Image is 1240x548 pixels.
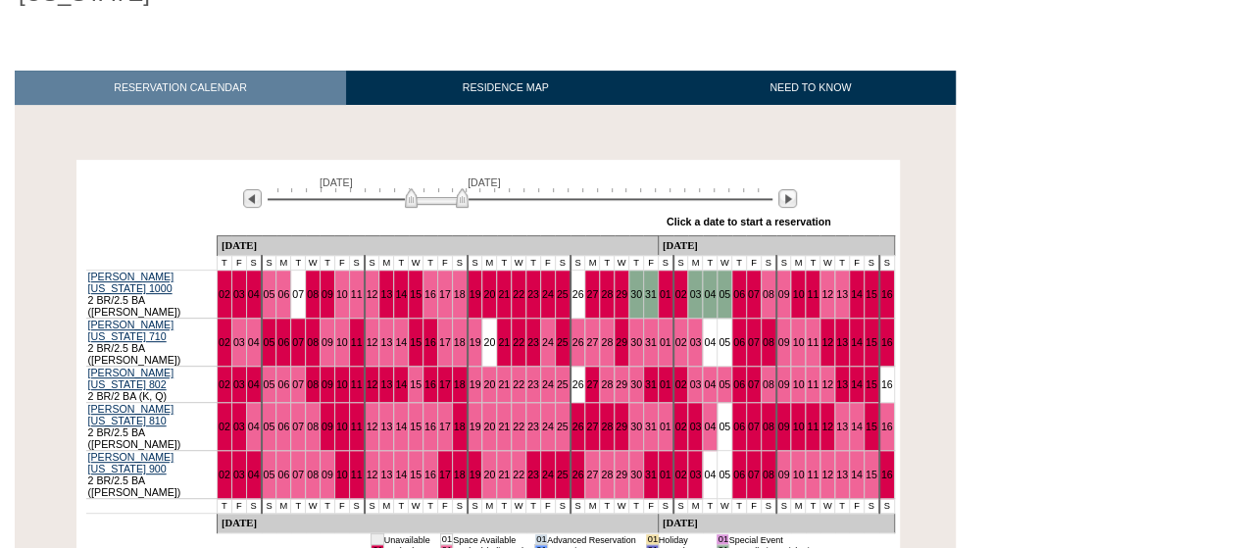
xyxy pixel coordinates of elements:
[658,236,894,256] td: [DATE]
[719,421,730,432] a: 05
[866,421,877,432] a: 15
[660,288,671,300] a: 01
[689,421,701,432] a: 03
[645,336,657,348] a: 31
[667,216,831,227] div: Click a date to start a reservation
[748,469,760,480] a: 07
[689,288,701,300] a: 03
[688,256,703,271] td: M
[778,288,790,300] a: 09
[248,421,260,432] a: 04
[217,499,231,514] td: T
[470,421,481,432] a: 19
[630,288,642,300] a: 30
[88,319,174,342] a: [PERSON_NAME] [US_STATE] 710
[616,378,627,390] a: 29
[410,421,422,432] a: 15
[746,256,761,271] td: F
[616,421,627,432] a: 29
[394,256,409,271] td: T
[367,288,378,300] a: 12
[557,336,569,348] a: 25
[86,271,218,319] td: 2 BR/2.5 BA ([PERSON_NAME])
[380,288,392,300] a: 13
[527,421,539,432] a: 23
[792,288,804,300] a: 10
[264,378,275,390] a: 05
[572,336,584,348] a: 26
[557,421,569,432] a: 25
[851,421,863,432] a: 14
[615,256,629,271] td: W
[264,336,275,348] a: 05
[792,336,804,348] a: 10
[379,256,394,271] td: M
[231,499,246,514] td: F
[866,288,877,300] a: 15
[689,336,701,348] a: 03
[454,378,466,390] a: 18
[452,256,467,271] td: S
[807,288,818,300] a: 11
[630,421,642,432] a: 30
[470,288,481,300] a: 19
[380,378,392,390] a: 13
[367,421,378,432] a: 12
[219,469,230,480] a: 02
[513,469,524,480] a: 22
[86,367,218,403] td: 2 BR/2 BA (K, Q)
[616,469,627,480] a: 29
[277,288,289,300] a: 06
[217,256,231,271] td: T
[349,256,364,271] td: S
[322,421,333,432] a: 09
[733,469,745,480] a: 06
[264,469,275,480] a: 05
[630,378,642,390] a: 30
[262,256,276,271] td: S
[424,421,436,432] a: 16
[307,288,319,300] a: 08
[513,378,524,390] a: 22
[778,378,790,390] a: 09
[15,71,346,105] a: RESERVATION CALENDAR
[557,469,569,480] a: 25
[586,378,598,390] a: 27
[512,256,526,271] td: W
[820,256,835,271] td: W
[881,288,893,300] a: 16
[307,378,319,390] a: 08
[703,256,718,271] td: T
[395,469,407,480] a: 14
[291,256,306,271] td: T
[88,271,174,294] a: [PERSON_NAME] [US_STATE] 1000
[513,421,524,432] a: 22
[881,378,893,390] a: 16
[410,469,422,480] a: 15
[660,378,671,390] a: 01
[645,378,657,390] a: 31
[233,336,245,348] a: 03
[719,336,730,348] a: 05
[437,256,452,271] td: F
[586,421,598,432] a: 27
[542,378,554,390] a: 24
[600,256,615,271] td: T
[881,421,893,432] a: 16
[395,378,407,390] a: 14
[468,176,501,188] span: [DATE]
[836,336,848,348] a: 13
[483,378,495,390] a: 20
[498,421,510,432] a: 21
[881,469,893,480] a: 16
[248,469,260,480] a: 04
[792,469,804,480] a: 10
[689,469,701,480] a: 03
[629,256,644,271] td: T
[761,256,775,271] td: S
[851,288,863,300] a: 14
[292,469,304,480] a: 07
[219,378,230,390] a: 02
[320,256,334,271] td: T
[616,336,627,348] a: 29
